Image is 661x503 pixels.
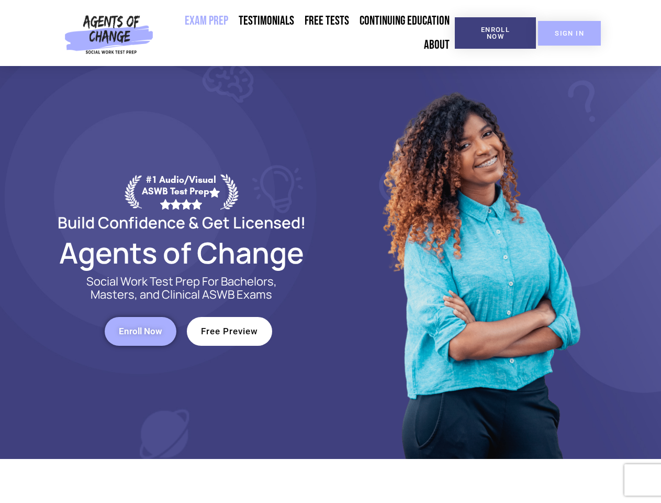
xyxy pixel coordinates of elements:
[119,327,162,336] span: Enroll Now
[180,9,233,33] a: Exam Prep
[158,9,455,57] nav: Menu
[74,275,289,301] p: Social Work Test Prep For Bachelors, Masters, and Clinical ASWB Exams
[201,327,258,336] span: Free Preview
[419,33,455,57] a: About
[187,317,272,346] a: Free Preview
[538,21,601,46] a: SIGN IN
[142,174,220,209] div: #1 Audio/Visual ASWB Test Prep
[555,30,584,37] span: SIGN IN
[233,9,299,33] a: Testimonials
[455,17,536,49] a: Enroll Now
[105,317,176,346] a: Enroll Now
[32,240,331,265] h2: Agents of Change
[472,26,519,40] span: Enroll Now
[32,215,331,230] h2: Build Confidence & Get Licensed!
[375,66,585,459] img: Website Image 1 (1)
[299,9,354,33] a: Free Tests
[354,9,455,33] a: Continuing Education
